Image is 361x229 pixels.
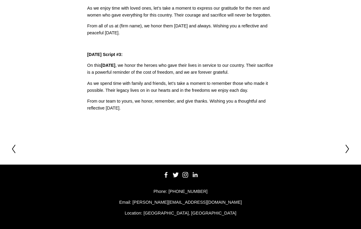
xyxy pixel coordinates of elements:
[182,172,188,178] a: Instagram
[87,5,274,19] p: As we enjoy time with loved ones, let’s take a moment to express our gratitude for the men and wo...
[163,172,169,178] a: Facebook
[87,52,123,57] strong: [DATE] Script #3:
[87,62,274,76] p: On this , we honor the heroes who gave their lives in service to our country. Their sacrifice is ...
[173,172,179,178] a: Twitter
[101,63,116,68] strong: [DATE]
[11,210,350,217] p: Location: [GEOGRAPHIC_DATA], [GEOGRAPHIC_DATA]
[11,188,350,195] p: Phone: [PHONE_NUMBER]
[87,80,274,94] p: As we spend time with family and friends, let’s take a moment to remember those who made it possi...
[192,172,198,178] a: LinkedIn
[87,23,274,36] p: From all of us at (firm name), we honor them [DATE] and always. Wishing you a reflective and peac...
[87,98,274,112] p: From our team to yours, we honor, remember, and give thanks. Wishing you a thoughtful and reflect...
[11,199,350,206] p: Email: [PERSON_NAME][EMAIL_ADDRESS][DOMAIN_NAME]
